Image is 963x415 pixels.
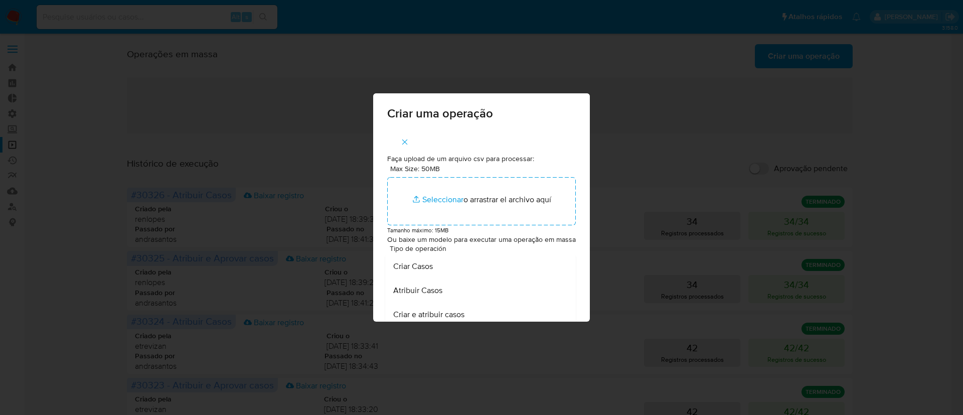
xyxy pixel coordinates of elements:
span: Criar Casos [393,261,433,271]
p: Faça upload de um arquivo csv para processar: [387,154,576,164]
span: Criar e atribuir casos [393,310,464,320]
p: Ou baixe um modelo para executar uma operação em massa [387,235,576,245]
span: Criar uma operação [387,107,576,119]
label: Max Size: 50MB [390,164,440,173]
small: Tamanho máximo: 15MB [387,226,448,234]
span: Tipo de operación [390,245,578,252]
span: Atribuir Casos [393,286,442,296]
